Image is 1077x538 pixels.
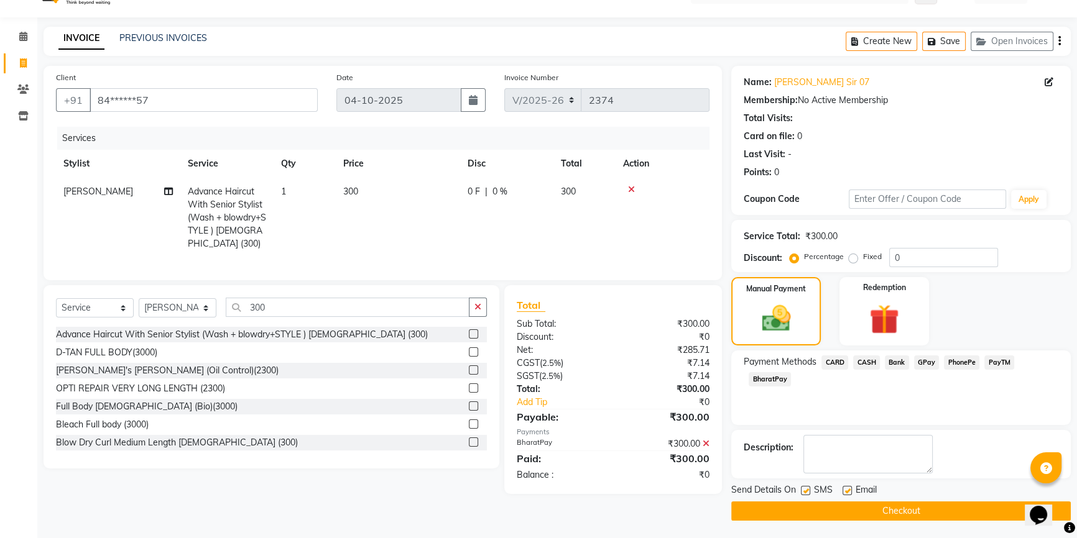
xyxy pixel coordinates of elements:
div: Discount: [507,331,613,344]
div: Bleach Full body (3000) [56,418,149,431]
span: CASH [853,355,880,370]
div: ₹300.00 [805,230,838,243]
span: 2.5% [542,371,560,381]
div: Points: [744,166,772,179]
div: Paid: [507,451,613,466]
div: Last Visit: [744,148,785,161]
div: [PERSON_NAME]'s [PERSON_NAME] (Oil Control)(2300) [56,364,279,377]
div: ₹300.00 [613,409,719,424]
span: Advance Haircut With Senior Stylist (Wash + blowdry+STYLE ) [DEMOGRAPHIC_DATA] (300) [188,186,266,249]
label: Fixed [863,251,882,262]
th: Price [336,150,460,178]
span: Send Details On [731,483,796,499]
div: ( ) [507,357,613,370]
div: 0 [774,166,779,179]
div: Membership: [744,94,798,107]
div: ₹0 [613,468,719,481]
th: Total [553,150,616,178]
div: Total Visits: [744,112,793,125]
div: 0 [797,130,802,143]
span: PhonePe [944,355,979,370]
button: Save [922,32,966,51]
button: Open Invoices [971,32,1053,51]
div: Card on file: [744,130,795,143]
div: Sub Total: [507,317,613,331]
div: Description: [744,441,793,454]
iframe: chat widget [1025,488,1065,526]
div: Name: [744,76,772,89]
button: Create New [846,32,917,51]
span: SMS [814,483,833,499]
span: GPay [914,355,940,370]
span: SGST [517,370,539,381]
th: Qty [274,150,336,178]
div: ₹300.00 [613,317,719,331]
a: INVOICE [58,27,104,50]
span: 300 [343,186,358,197]
div: ₹0 [613,331,719,344]
label: Invoice Number [504,72,558,83]
span: Total [517,299,545,312]
div: No Active Membership [744,94,1058,107]
span: | [485,185,488,198]
label: Date [336,72,353,83]
div: Service Total: [744,230,800,243]
div: ₹0 [631,396,719,409]
span: PayTM [984,355,1014,370]
div: Net: [507,344,613,357]
th: Action [616,150,710,178]
span: 2.5% [542,358,561,368]
th: Disc [460,150,553,178]
span: 0 F [468,185,480,198]
div: Services [57,127,719,150]
div: - [788,148,792,161]
span: CARD [821,355,848,370]
img: _cash.svg [753,302,800,335]
a: PREVIOUS INVOICES [119,32,207,43]
span: Bank [885,355,909,370]
div: Balance : [507,468,613,481]
div: Discount: [744,252,782,265]
a: [PERSON_NAME] Sir 07 [774,76,869,89]
div: ₹300.00 [613,383,719,396]
input: Enter Offer / Coupon Code [849,189,1006,209]
div: ₹285.71 [613,344,719,357]
div: Payable: [507,409,613,424]
div: ( ) [507,370,613,383]
button: Apply [1011,190,1047,209]
a: Add Tip [507,396,631,409]
div: D-TAN FULL BODY(3000) [56,346,157,359]
th: Service [180,150,274,178]
img: _gift.svg [860,301,908,338]
span: 0 % [492,185,507,198]
div: ₹300.00 [613,451,719,466]
span: Payment Methods [744,355,816,368]
div: Total: [507,383,613,396]
span: BharatPay [749,372,791,386]
span: 300 [561,186,576,197]
div: Coupon Code [744,193,849,206]
div: ₹7.14 [613,370,719,383]
label: Redemption [863,282,906,293]
label: Percentage [804,251,844,262]
div: Advance Haircut With Senior Stylist (Wash + blowdry+STYLE ) [DEMOGRAPHIC_DATA] (300) [56,328,428,341]
div: ₹7.14 [613,357,719,370]
input: Search by Name/Mobile/Email/Code [90,88,318,112]
span: [PERSON_NAME] [63,186,133,197]
label: Client [56,72,76,83]
div: OPTI REPAIR VERY LONG LENGTH (2300) [56,382,225,395]
label: Manual Payment [746,283,806,294]
div: BharatPay [507,437,613,450]
div: Blow Dry Curl Medium Length [DEMOGRAPHIC_DATA] (300) [56,436,298,449]
div: Payments [517,427,710,437]
div: ₹300.00 [613,437,719,450]
span: 1 [281,186,286,197]
th: Stylist [56,150,180,178]
span: Email [856,483,877,499]
span: CGST [517,357,540,368]
button: Checkout [731,501,1071,521]
input: Search or Scan [226,298,469,317]
button: +91 [56,88,91,112]
div: Full Body [DEMOGRAPHIC_DATA] (Bio)(3000) [56,400,238,413]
